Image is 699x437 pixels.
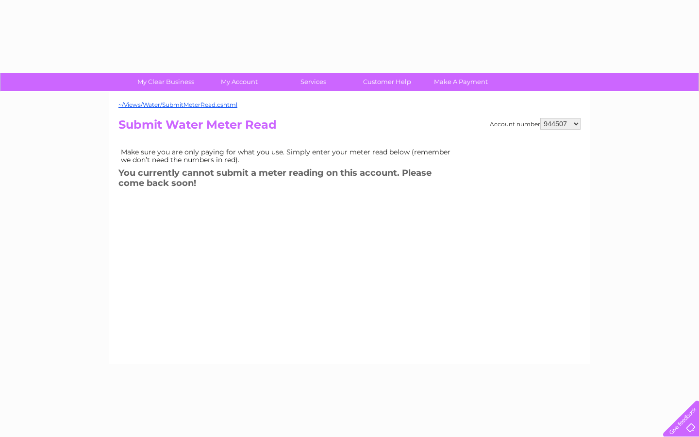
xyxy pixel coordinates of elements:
a: Customer Help [347,73,427,91]
a: ~/Views/Water/SubmitMeterRead.cshtml [118,101,237,108]
div: Account number [490,118,581,130]
a: My Account [200,73,280,91]
h2: Submit Water Meter Read [118,118,581,136]
a: My Clear Business [126,73,206,91]
h3: You currently cannot submit a meter reading on this account. Please come back soon! [118,166,458,193]
a: Services [273,73,353,91]
a: Make A Payment [421,73,501,91]
td: Make sure you are only paying for what you use. Simply enter your meter read below (remember we d... [118,146,458,166]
